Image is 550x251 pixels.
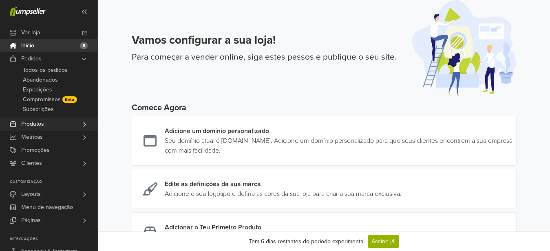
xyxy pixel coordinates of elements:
[21,39,34,52] span: Início
[21,144,50,157] span: Promoções
[21,118,44,131] span: Produtos
[21,26,40,39] span: Ver loja
[21,201,73,214] span: Menu de navegação
[23,75,58,85] span: Abandonados
[23,65,68,75] span: Todos os pedidos
[368,235,399,248] a: Assine já!
[10,180,97,184] p: Customização
[23,95,61,104] span: Compromissos
[21,188,41,201] span: Layouts
[249,237,364,246] div: Tem 6 dias restantes do período experimental
[132,103,517,113] h5: Comece Agora
[62,96,77,103] span: Beta
[21,52,42,65] span: Pedidos
[10,237,97,242] p: Integrações
[80,42,88,49] span: 8
[21,157,42,170] span: Clientes
[23,85,52,95] span: Expedições
[412,0,517,96] img: onboarding-illustration-afe561586f57c9d3ab25.svg
[132,51,397,64] p: Para começar a vender online, siga estes passos e publique o seu site.
[21,214,41,227] span: Páginas
[23,104,54,114] span: Subscrições
[132,33,397,47] h3: Vamos configurar a sua loja!
[21,131,43,144] span: Metricas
